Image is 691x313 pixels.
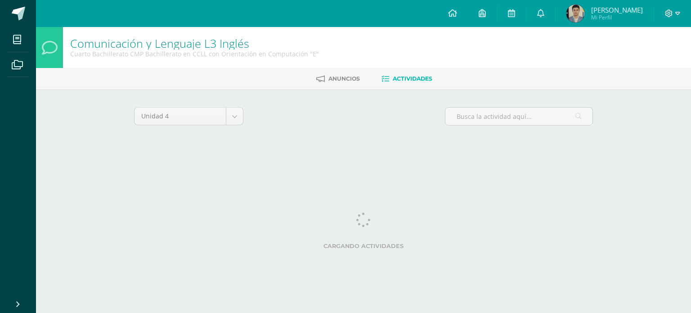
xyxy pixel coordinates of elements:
span: Mi Perfil [591,14,643,21]
a: Actividades [381,72,432,86]
img: 7fee766d8ac52d7d257e4f31d949d49f.png [566,5,584,23]
span: Unidad 4 [141,108,219,125]
input: Busca la actividad aquí... [445,108,592,125]
label: Cargando actividades [134,243,593,249]
a: Comunicación y Lenguaje L3 Inglés [70,36,249,51]
div: Cuarto Bachillerato CMP Bachillerato en CCLL con Orientación en Computación 'E' [70,50,319,58]
span: Actividades [393,75,432,82]
a: Anuncios [316,72,360,86]
span: Anuncios [328,75,360,82]
h1: Comunicación y Lenguaje L3 Inglés [70,37,319,50]
a: Unidad 4 [135,108,243,125]
span: [PERSON_NAME] [591,5,643,14]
